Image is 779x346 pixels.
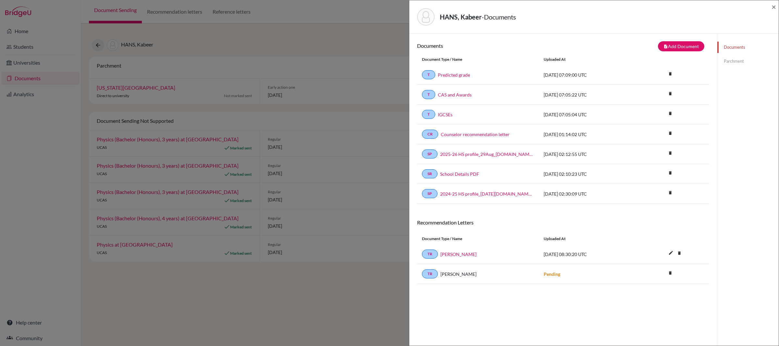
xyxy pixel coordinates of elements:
a: Counselor recommendation letter [441,131,510,138]
div: [DATE] 02:12:55 UTC [539,151,636,158]
a: delete [665,70,675,79]
div: Uploaded at [539,236,636,242]
a: [PERSON_NAME] [440,251,476,258]
button: Close [772,3,776,11]
a: delete [665,189,675,198]
a: TR [422,250,438,259]
button: edit [665,249,676,258]
a: T [422,90,435,99]
a: Predicted grade [438,71,470,78]
div: [DATE] 02:30:09 UTC [539,190,636,197]
h6: Documents [417,43,563,49]
div: [DATE] 07:09:00 UTC [539,71,636,78]
i: delete [665,168,675,178]
span: [PERSON_NAME] [440,271,476,277]
a: T [422,70,435,79]
a: delete [665,169,675,178]
div: [DATE] 02:10:23 UTC [539,171,636,177]
i: delete [665,128,675,138]
i: delete [674,248,684,258]
a: delete [665,269,675,278]
div: [DATE] 07:05:22 UTC [539,91,636,98]
a: 2025-26 HS profile_29Aug_[DOMAIN_NAME]_wide [440,151,534,158]
i: delete [665,69,675,79]
strong: HANS, Kabeer [440,13,482,21]
i: delete [665,89,675,98]
a: CR [422,130,438,139]
h6: Recommendation Letters [417,219,709,225]
a: Documents [717,42,779,53]
div: Document Type / Name [417,236,539,242]
a: 2024-25 HS profile_[DATE][DOMAIN_NAME]_wide [440,190,534,197]
i: edit [666,248,676,258]
strong: Pending [544,271,560,277]
a: Parchment [717,56,779,67]
a: delete [665,149,675,158]
a: CAS and Awards [438,91,472,98]
a: IGCSEs [438,111,452,118]
a: SP [422,149,438,159]
span: - Documents [482,13,516,21]
a: SR [422,169,438,178]
a: T [422,110,435,119]
div: [DATE] 01:14:02 UTC [539,131,636,138]
span: [DATE] 08:30:20 UTC [544,251,587,257]
button: note_addAdd Document [658,41,704,51]
a: delete [674,249,684,258]
span: × [772,2,776,11]
a: School Details PDF [440,171,479,177]
div: Uploaded at [539,57,636,62]
a: delete [665,90,675,98]
a: delete [665,129,675,138]
i: delete [665,188,675,198]
i: delete [665,109,675,118]
i: note_add [663,44,668,49]
div: Document Type / Name [417,57,539,62]
div: [DATE] 07:05:04 UTC [539,111,636,118]
a: TR [422,269,438,278]
i: delete [665,268,675,278]
i: delete [665,148,675,158]
a: delete [665,109,675,118]
a: SP [422,189,438,198]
